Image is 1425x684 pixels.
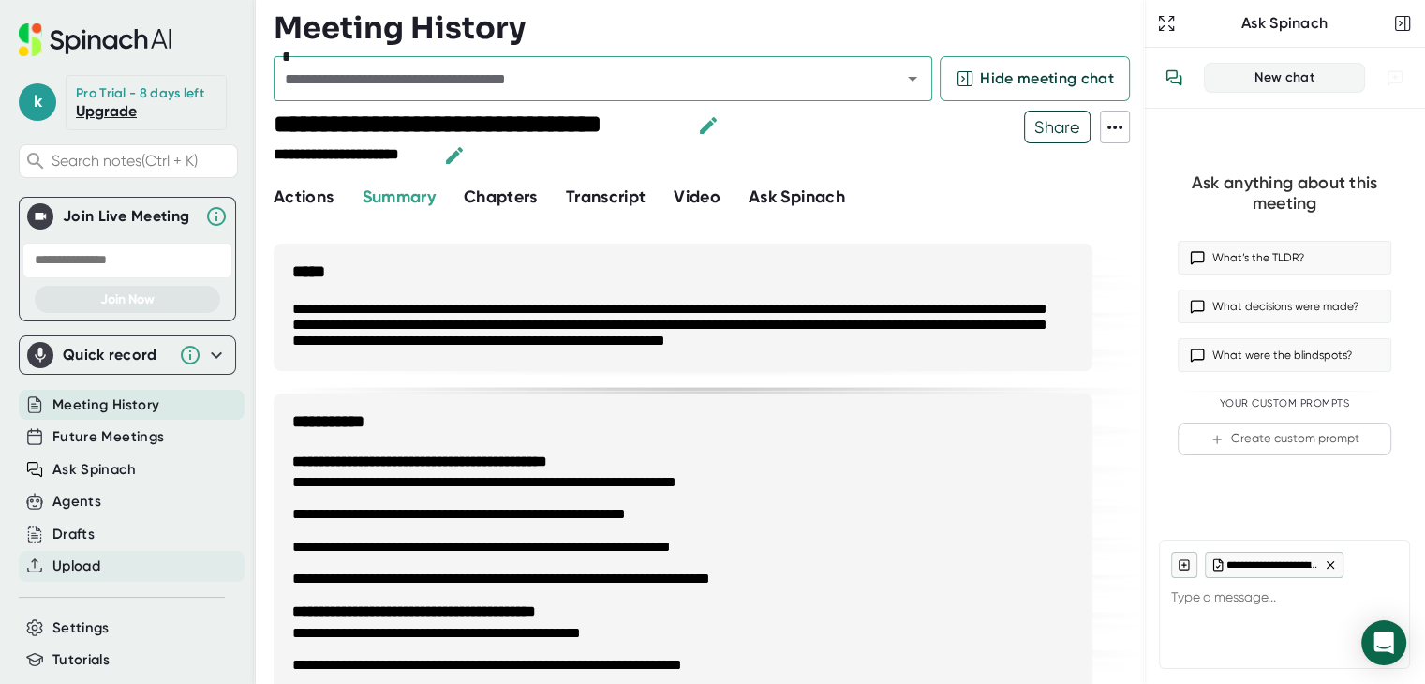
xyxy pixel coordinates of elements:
[31,207,50,226] img: Join Live Meeting
[980,67,1114,90] span: Hide meeting chat
[1178,423,1391,455] button: Create custom prompt
[749,186,845,207] span: Ask Spinach
[940,56,1130,101] button: Hide meeting chat
[52,649,110,671] button: Tutorials
[749,185,845,210] button: Ask Spinach
[1153,10,1180,37] button: Expand to Ask Spinach page
[63,346,170,364] div: Quick record
[52,491,101,513] button: Agents
[362,185,435,210] button: Summary
[1178,397,1391,410] div: Your Custom Prompts
[35,286,220,313] button: Join Now
[1178,241,1391,275] button: What’s the TLDR?
[76,85,204,102] div: Pro Trial - 8 days left
[674,186,720,207] span: Video
[1180,14,1389,33] div: Ask Spinach
[464,185,538,210] button: Chapters
[1361,620,1406,665] div: Open Intercom Messenger
[100,291,155,307] span: Join Now
[19,83,56,121] span: k
[52,426,164,448] button: Future Meetings
[52,459,136,481] button: Ask Spinach
[674,185,720,210] button: Video
[1025,111,1090,143] span: Share
[1178,290,1391,323] button: What decisions were made?
[63,207,196,226] div: Join Live Meeting
[76,102,137,120] a: Upgrade
[566,185,646,210] button: Transcript
[274,186,334,207] span: Actions
[1178,338,1391,372] button: What were the blindspots?
[899,66,926,92] button: Open
[52,152,232,170] span: Search notes (Ctrl + K)
[566,186,646,207] span: Transcript
[1389,10,1416,37] button: Close conversation sidebar
[274,185,334,210] button: Actions
[1216,69,1353,86] div: New chat
[52,394,159,416] button: Meeting History
[362,186,435,207] span: Summary
[464,186,538,207] span: Chapters
[1024,111,1091,143] button: Share
[52,524,95,545] button: Drafts
[27,336,228,374] div: Quick record
[27,198,228,235] div: Join Live MeetingJoin Live Meeting
[52,556,100,577] button: Upload
[1155,59,1193,97] button: View conversation history
[52,617,110,639] button: Settings
[1178,172,1391,215] div: Ask anything about this meeting
[274,10,526,46] h3: Meeting History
